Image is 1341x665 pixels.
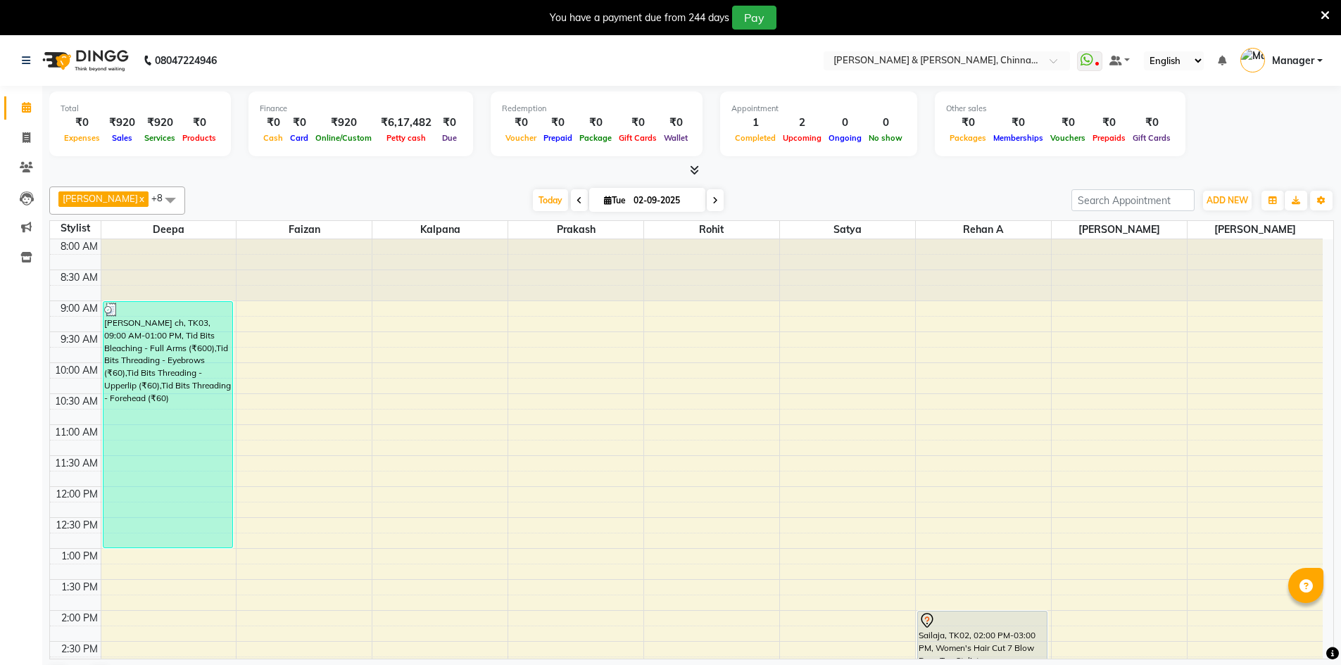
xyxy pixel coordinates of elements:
[237,221,372,239] span: Faizan
[1071,189,1195,211] input: Search Appointment
[946,115,990,131] div: ₹0
[644,221,779,239] span: Rohit
[58,642,101,657] div: 2:30 PM
[550,11,729,25] div: You have a payment due from 244 days
[260,103,462,115] div: Finance
[1129,133,1174,143] span: Gift Cards
[101,221,237,239] span: Deepa
[615,115,660,131] div: ₹0
[53,487,101,502] div: 12:00 PM
[731,115,779,131] div: 1
[1203,191,1252,210] button: ADD NEW
[1052,221,1187,239] span: [PERSON_NAME]
[502,133,540,143] span: Voucher
[615,133,660,143] span: Gift Cards
[865,133,906,143] span: No show
[52,425,101,440] div: 11:00 AM
[865,115,906,131] div: 0
[1240,48,1265,72] img: Manager
[576,133,615,143] span: Package
[52,363,101,378] div: 10:00 AM
[36,41,132,80] img: logo
[1188,221,1323,239] span: [PERSON_NAME]
[58,611,101,626] div: 2:00 PM
[138,193,144,204] a: x
[540,115,576,131] div: ₹0
[533,189,568,211] span: Today
[780,221,915,239] span: Satya
[1272,53,1314,68] span: Manager
[439,133,460,143] span: Due
[312,133,375,143] span: Online/Custom
[61,133,103,143] span: Expenses
[660,133,691,143] span: Wallet
[437,115,462,131] div: ₹0
[312,115,375,131] div: ₹920
[660,115,691,131] div: ₹0
[58,549,101,564] div: 1:00 PM
[946,103,1174,115] div: Other sales
[372,221,508,239] span: Kalpana
[1207,195,1248,205] span: ADD NEW
[779,133,825,143] span: Upcoming
[61,115,103,131] div: ₹0
[576,115,615,131] div: ₹0
[58,332,101,347] div: 9:30 AM
[502,115,540,131] div: ₹0
[141,133,179,143] span: Services
[1282,609,1327,651] iframe: chat widget
[179,133,220,143] span: Products
[50,221,101,236] div: Stylist
[52,394,101,409] div: 10:30 AM
[63,193,138,204] span: [PERSON_NAME]
[629,190,700,211] input: 2025-09-02
[731,133,779,143] span: Completed
[502,103,691,115] div: Redemption
[990,115,1047,131] div: ₹0
[58,580,101,595] div: 1:30 PM
[287,115,312,131] div: ₹0
[1089,115,1129,131] div: ₹0
[1089,133,1129,143] span: Prepaids
[260,115,287,131] div: ₹0
[990,133,1047,143] span: Memberships
[58,270,101,285] div: 8:30 AM
[103,302,232,547] div: [PERSON_NAME] ch, TK03, 09:00 AM-01:00 PM, Tid Bits Bleaching - Full Arms (₹600),Tid Bits Threadi...
[52,456,101,471] div: 11:30 AM
[1129,115,1174,131] div: ₹0
[1047,133,1089,143] span: Vouchers
[141,115,179,131] div: ₹920
[61,103,220,115] div: Total
[53,518,101,533] div: 12:30 PM
[825,115,865,131] div: 0
[732,6,776,30] button: Pay
[58,301,101,316] div: 9:00 AM
[540,133,576,143] span: Prepaid
[108,133,136,143] span: Sales
[779,115,825,131] div: 2
[260,133,287,143] span: Cash
[375,115,437,131] div: ₹6,17,482
[916,221,1051,239] span: Rehan A
[103,115,141,131] div: ₹920
[600,195,629,205] span: Tue
[731,103,906,115] div: Appointment
[508,221,643,239] span: Prakash
[825,133,865,143] span: Ongoing
[287,133,312,143] span: Card
[151,192,173,203] span: +8
[383,133,429,143] span: Petty cash
[155,41,217,80] b: 08047224946
[946,133,990,143] span: Packages
[179,115,220,131] div: ₹0
[58,239,101,254] div: 8:00 AM
[1047,115,1089,131] div: ₹0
